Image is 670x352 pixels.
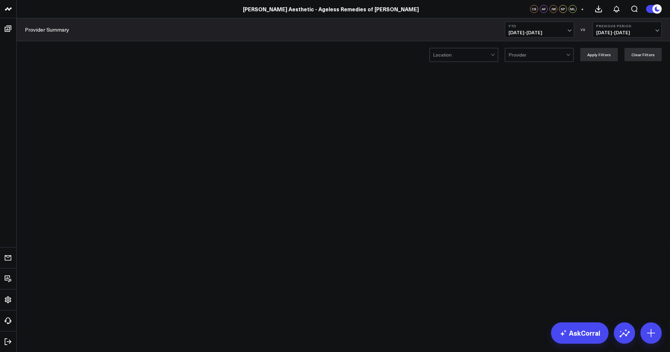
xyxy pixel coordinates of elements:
[549,5,557,13] div: JW
[551,322,609,344] a: AskCorral
[593,22,662,38] button: Previous Period[DATE]-[DATE]
[540,5,548,13] div: AF
[505,22,574,38] button: YTD[DATE]-[DATE]
[581,7,584,11] span: +
[596,30,658,35] span: [DATE] - [DATE]
[559,5,567,13] div: SP
[508,24,570,28] b: YTD
[508,30,570,35] span: [DATE] - [DATE]
[569,5,577,13] div: ML
[577,28,589,32] div: VS
[580,48,618,61] button: Apply Filters
[578,5,586,13] button: +
[25,26,69,33] a: Provider Summary
[624,48,662,61] button: Clear Filters
[596,24,658,28] b: Previous Period
[243,5,419,13] a: [PERSON_NAME] Aesthetic - Ageless Remedies of [PERSON_NAME]
[530,5,538,13] div: CS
